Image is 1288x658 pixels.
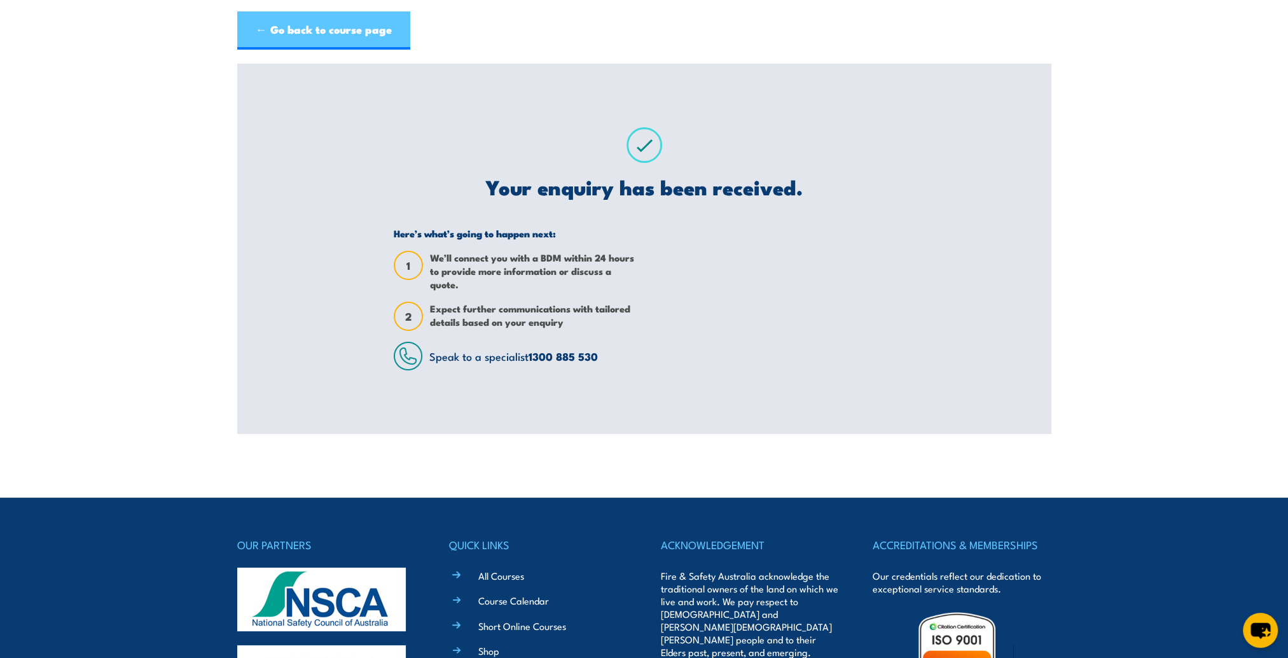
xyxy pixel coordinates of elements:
a: Short Online Courses [478,619,566,633]
span: 1 [395,259,422,272]
h2: Your enquiry has been received. [394,178,894,195]
h4: QUICK LINKS [449,536,627,554]
h4: ACCREDITATIONS & MEMBERSHIPS [873,536,1051,554]
a: Course Calendar [478,594,549,607]
span: 2 [395,310,422,323]
a: Shop [478,644,499,657]
button: chat-button [1243,613,1278,648]
span: We’ll connect you with a BDM within 24 hours to provide more information or discuss a quote. [430,251,635,291]
h5: Here’s what’s going to happen next: [394,227,635,239]
a: 1300 885 530 [529,348,598,365]
h4: ACKNOWLEDGEMENT [661,536,839,554]
span: Speak to a specialist [429,348,598,364]
a: ← Go back to course page [237,11,410,50]
span: Expect further communications with tailored details based on your enquiry [430,302,635,331]
img: nsca-logo-footer [237,568,406,631]
p: Our credentials reflect our dedication to exceptional service standards. [873,570,1051,595]
h4: OUR PARTNERS [237,536,415,554]
a: All Courses [478,569,524,582]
